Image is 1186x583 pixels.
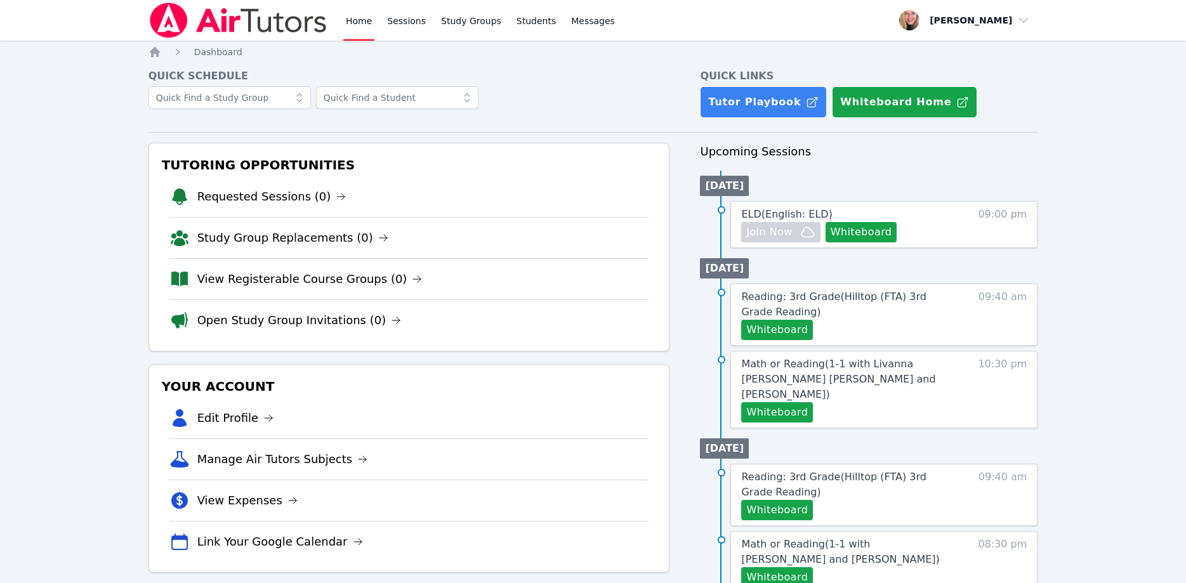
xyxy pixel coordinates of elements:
input: Quick Find a Study Group [148,86,311,109]
span: 10:30 pm [978,357,1027,423]
h4: Quick Links [700,69,1038,84]
span: Math or Reading ( 1-1 with Livanna [PERSON_NAME] [PERSON_NAME] and [PERSON_NAME] ) [741,358,935,400]
a: Link Your Google Calendar [197,533,363,551]
a: ELD(English: ELD) [741,207,832,222]
img: Air Tutors [148,3,328,38]
a: Math or Reading(1-1 with Livanna [PERSON_NAME] [PERSON_NAME] and [PERSON_NAME]) [741,357,955,402]
span: 09:40 am [978,469,1027,520]
a: Math or Reading(1-1 with [PERSON_NAME] and [PERSON_NAME]) [741,537,955,567]
a: Dashboard [194,46,242,58]
a: Edit Profile [197,409,274,427]
span: Reading: 3rd Grade ( Hilltop (FTA) 3rd Grade Reading ) [741,291,926,318]
a: Open Study Group Invitations (0) [197,311,402,329]
button: Whiteboard [826,222,897,242]
span: Messages [571,15,615,27]
a: View Registerable Course Groups (0) [197,270,423,288]
a: Study Group Replacements (0) [197,229,388,247]
h3: Tutoring Opportunities [159,154,659,176]
h3: Your Account [159,375,659,398]
span: Reading: 3rd Grade ( Hilltop (FTA) 3rd Grade Reading ) [741,471,926,498]
input: Quick Find a Student [316,86,478,109]
a: Requested Sessions (0) [197,188,346,206]
h3: Upcoming Sessions [700,143,1038,160]
button: Whiteboard [741,320,813,340]
li: [DATE] [700,438,749,459]
button: Whiteboard [741,500,813,520]
span: Join Now [746,225,792,240]
nav: Breadcrumb [148,46,1038,58]
a: Reading: 3rd Grade(Hilltop (FTA) 3rd Grade Reading) [741,469,955,500]
span: 09:00 pm [978,207,1027,242]
li: [DATE] [700,176,749,196]
span: 09:40 am [978,289,1027,340]
a: Tutor Playbook [700,86,827,118]
a: Manage Air Tutors Subjects [197,450,368,468]
button: Join Now [741,222,820,242]
a: View Expenses [197,492,298,509]
span: Dashboard [194,47,242,57]
button: Whiteboard Home [832,86,977,118]
span: Math or Reading ( 1-1 with [PERSON_NAME] and [PERSON_NAME] ) [741,538,939,565]
li: [DATE] [700,258,749,278]
h4: Quick Schedule [148,69,670,84]
a: Reading: 3rd Grade(Hilltop (FTA) 3rd Grade Reading) [741,289,955,320]
button: Whiteboard [741,402,813,423]
span: ELD ( English: ELD ) [741,208,832,220]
